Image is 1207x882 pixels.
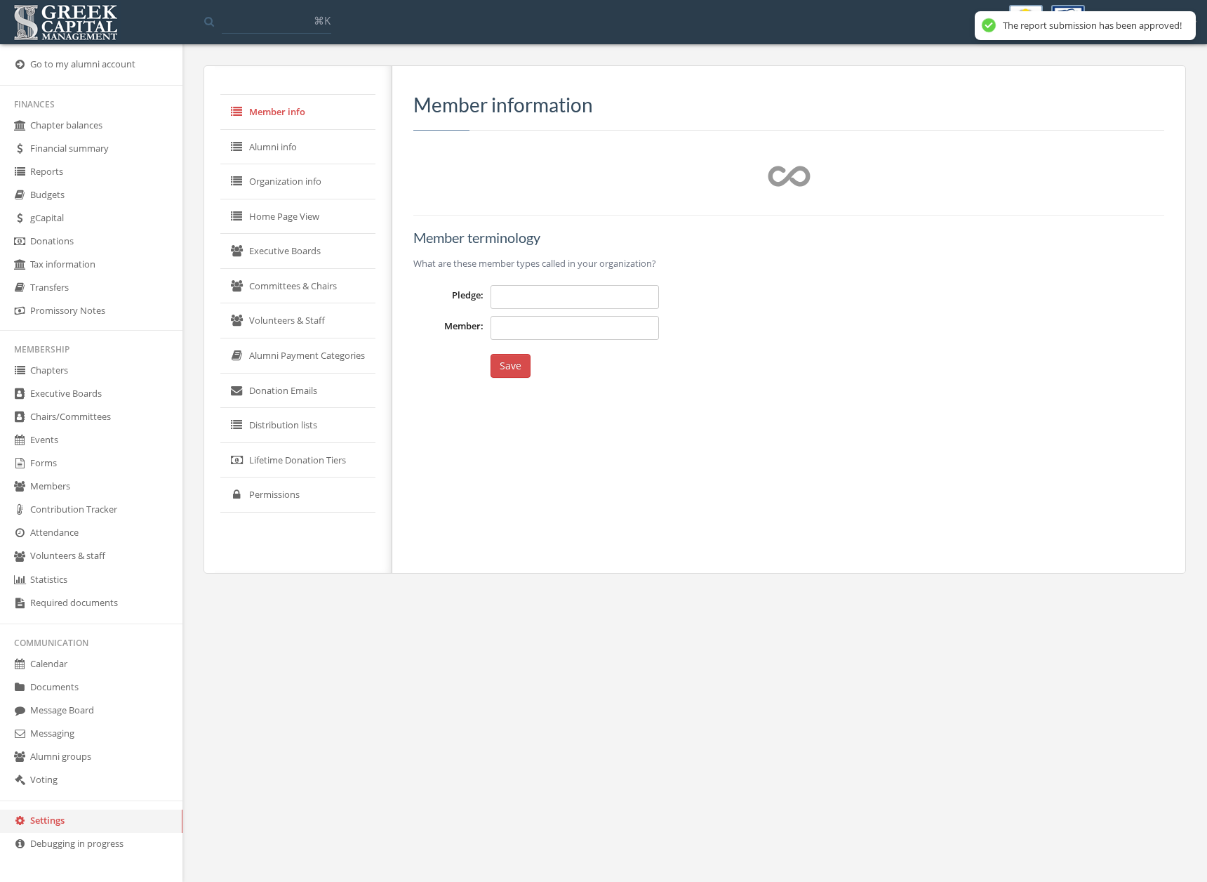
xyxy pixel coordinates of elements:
[220,164,375,199] a: Organization info
[220,234,375,269] a: Executive Boards
[220,443,375,478] a: Lifetime Donation Tiers
[220,478,375,513] a: Permissions
[413,94,1164,116] h3: Member information
[220,130,375,165] a: Alumni info
[220,199,375,235] a: Home Page View
[220,408,375,443] a: Distribution lists
[1093,5,1196,29] div: N [PERSON_NAME]
[220,269,375,304] a: Committees & Chairs
[220,374,375,409] a: Donation Emails
[220,95,375,130] a: Member info
[220,303,375,338] a: Volunteers & Staff
[220,338,375,374] a: Alumni Payment Categories
[413,230,1164,245] h5: Member terminology
[413,256,1164,271] p: What are these member types called in your organization?
[413,320,484,333] label: Member:
[491,354,531,378] button: Save
[413,289,484,302] label: Pledge:
[1003,20,1182,32] div: The report submission has been approved!
[314,13,331,27] span: ⌘K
